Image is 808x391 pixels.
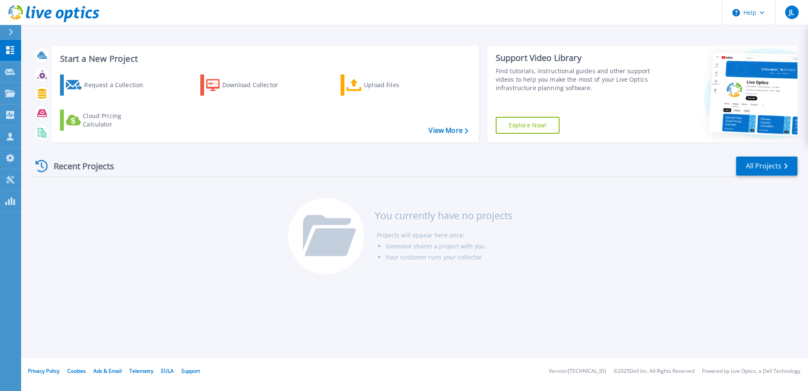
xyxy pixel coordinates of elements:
a: Support [181,367,200,374]
a: Cloud Pricing Calculator [60,110,154,131]
a: Privacy Policy [28,367,60,374]
a: Upload Files [341,74,435,96]
li: Powered by Live Optics, a Dell Technology [702,369,800,374]
a: EULA [161,367,174,374]
a: Explore Now! [496,117,560,134]
a: Download Collector [200,74,295,96]
div: Support Video Library [496,52,654,63]
a: All Projects [736,157,797,176]
li: Projects will appear here once: [377,230,513,241]
li: Version: [TECHNICAL_ID] [549,369,606,374]
a: View More [429,127,468,135]
a: Request a Collection [60,74,154,96]
li: © 2025 Dell Inc. All Rights Reserved [614,369,694,374]
div: Cloud Pricing Calculator [83,112,150,129]
div: Request a Collection [84,77,152,94]
a: Cookies [67,367,86,374]
div: Upload Files [364,77,431,94]
h3: Start a New Project [60,54,468,63]
a: Ads & Email [93,367,122,374]
li: Someone shares a project with you [385,241,513,252]
li: Your customer runs your collector [385,252,513,263]
div: Download Collector [222,77,290,94]
a: Telemetry [129,367,153,374]
h3: You currently have no projects [375,211,513,220]
div: Recent Projects [33,156,126,176]
span: JL [789,9,794,16]
div: Find tutorials, instructional guides and other support videos to help you make the most of your L... [496,67,654,92]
